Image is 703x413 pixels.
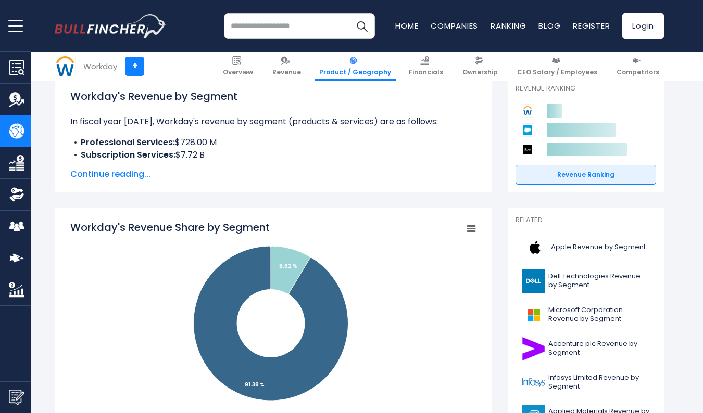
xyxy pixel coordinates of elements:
[9,187,24,202] img: Ownership
[70,88,476,104] h1: Workday's Revenue by Segment
[462,68,498,76] span: Ownership
[268,52,306,81] a: Revenue
[522,371,545,394] img: INFY logo
[622,13,664,39] a: Login
[517,68,597,76] span: CEO Salary / Employees
[395,20,418,31] a: Home
[521,104,534,118] img: Workday competitors logo
[548,306,650,324] span: Microsoft Corporation Revenue by Segment
[516,267,656,295] a: Dell Technologies Revenue by Segment
[223,68,253,76] span: Overview
[522,303,545,327] img: MSFT logo
[516,334,656,363] a: Accenture plc Revenue by Segment
[548,272,650,290] span: Dell Technologies Revenue by Segment
[617,68,659,76] span: Competitors
[404,52,448,81] a: Financials
[431,20,478,31] a: Companies
[516,368,656,397] a: Infosys Limited Revenue by Segment
[125,57,144,76] a: +
[319,68,391,76] span: Product / Geography
[55,56,75,76] img: WDAY logo
[491,20,526,31] a: Ranking
[516,301,656,329] a: Microsoft Corporation Revenue by Segment
[70,115,476,128] p: In fiscal year [DATE], Workday's revenue by segment (products & services) are as follows:
[573,20,610,31] a: Register
[55,14,167,38] img: bullfincher logo
[612,52,664,81] a: Competitors
[70,220,270,235] tspan: Workday's Revenue Share by Segment
[522,269,545,293] img: DELL logo
[83,60,117,72] div: Workday
[279,262,297,270] tspan: 8.62 %
[55,14,167,38] a: Go to homepage
[548,340,650,357] span: Accenture plc Revenue by Segment
[315,52,396,81] a: Product / Geography
[349,13,375,39] button: Search
[516,84,656,93] p: Revenue Ranking
[521,143,534,156] img: Uber Technologies competitors logo
[516,233,656,262] a: Apple Revenue by Segment
[409,68,443,76] span: Financials
[522,337,545,360] img: ACN logo
[521,123,534,137] img: Salesforce competitors logo
[81,136,175,148] b: Professional Services:
[70,149,476,161] li: $7.72 B
[218,52,258,81] a: Overview
[516,216,656,225] p: Related
[512,52,602,81] a: CEO Salary / Employees
[70,136,476,149] li: $728.00 M
[458,52,503,81] a: Ownership
[522,236,548,259] img: AAPL logo
[272,68,301,76] span: Revenue
[548,373,650,391] span: Infosys Limited Revenue by Segment
[551,243,646,252] span: Apple Revenue by Segment
[538,20,560,31] a: Blog
[81,149,175,161] b: Subscription Services:
[70,168,476,180] span: Continue reading...
[516,165,656,185] a: Revenue Ranking
[245,381,265,389] tspan: 91.38 %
